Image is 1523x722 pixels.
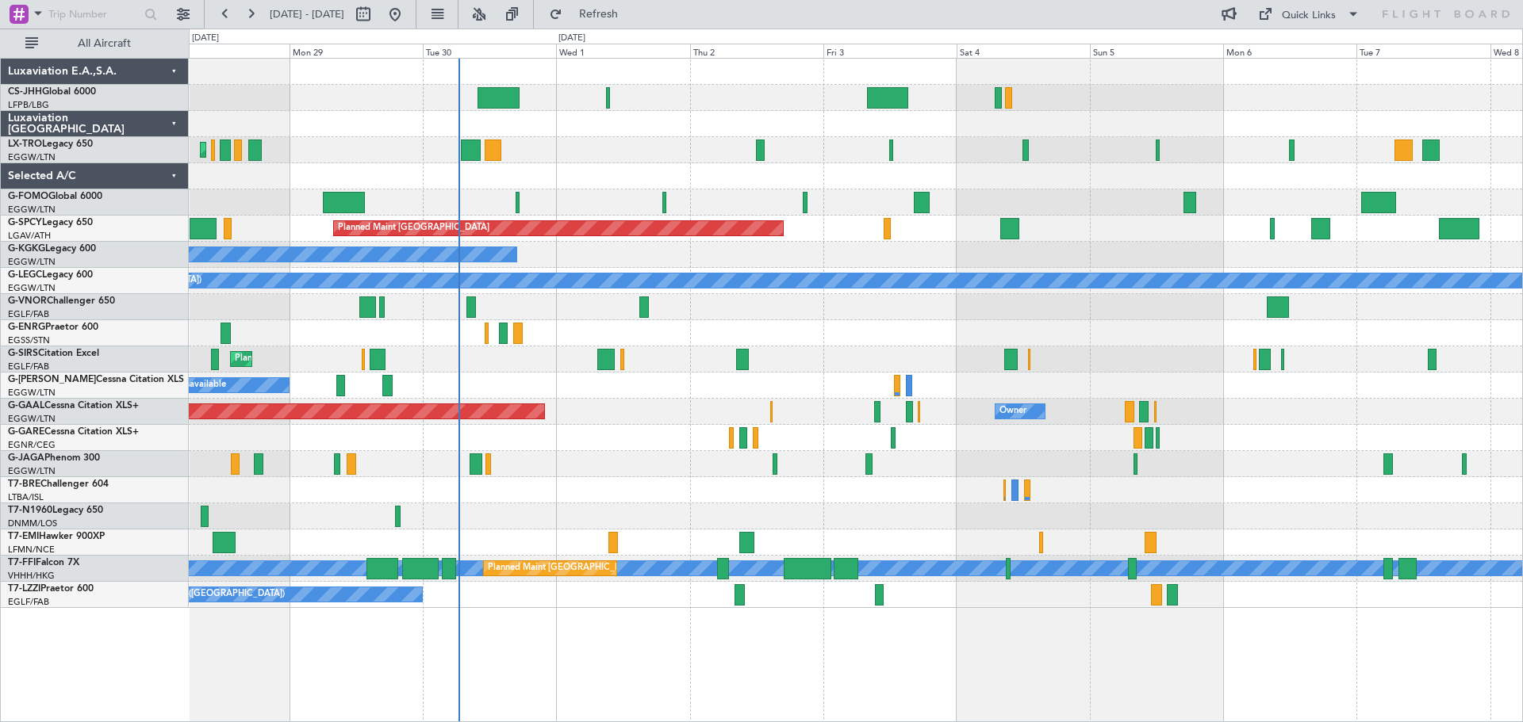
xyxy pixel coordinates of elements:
[8,296,115,306] a: G-VNORChallenger 650
[8,584,94,594] a: T7-LZZIPraetor 600
[8,387,56,399] a: EGGW/LTN
[270,7,344,21] span: [DATE] - [DATE]
[8,453,100,463] a: G-JAGAPhenom 300
[8,570,55,582] a: VHHH/HKG
[235,347,485,371] div: Planned Maint [GEOGRAPHIC_DATA] ([GEOGRAPHIC_DATA])
[8,401,139,411] a: G-GAALCessna Citation XLS+
[8,465,56,477] a: EGGW/LTN
[8,230,51,242] a: LGAV/ATH
[290,44,423,58] div: Mon 29
[8,296,47,306] span: G-VNOR
[8,270,42,280] span: G-LEGC
[8,506,103,515] a: T7-N1960Legacy 650
[8,218,93,227] a: G-SPCYLegacy 650
[690,44,823,58] div: Thu 2
[205,138,455,162] div: Planned Maint [GEOGRAPHIC_DATA] ([GEOGRAPHIC_DATA])
[8,453,44,463] span: G-JAGA
[8,361,49,372] a: EGLF/FAB
[8,439,56,451] a: EGNR/CEG
[8,596,49,608] a: EGLF/FAB
[8,244,45,254] span: G-KGKG
[542,2,637,27] button: Refresh
[8,192,102,201] a: G-FOMOGlobal 6000
[8,349,38,358] span: G-SIRS
[488,556,738,580] div: Planned Maint [GEOGRAPHIC_DATA] ([GEOGRAPHIC_DATA])
[423,44,556,58] div: Tue 30
[1282,8,1336,24] div: Quick Links
[8,558,36,567] span: T7-FFI
[8,532,39,541] span: T7-EMI
[8,491,44,503] a: LTBA/ISL
[8,584,40,594] span: T7-LZZI
[558,32,585,45] div: [DATE]
[8,544,55,556] a: LFMN/NCE
[8,99,49,111] a: LFPB/LBG
[48,2,140,26] input: Trip Number
[8,139,93,149] a: LX-TROLegacy 650
[8,334,50,346] a: EGSS/STN
[8,532,105,541] a: T7-EMIHawker 900XP
[8,349,99,358] a: G-SIRSCitation Excel
[41,38,167,49] span: All Aircraft
[8,218,42,227] span: G-SPCY
[156,44,290,58] div: Sun 28
[1223,44,1356,58] div: Mon 6
[8,479,109,489] a: T7-BREChallenger 604
[823,44,957,58] div: Fri 3
[8,375,96,384] span: G-[PERSON_NAME]
[8,244,96,254] a: G-KGKGLegacy 600
[999,399,1026,423] div: Owner
[8,270,93,280] a: G-LEGCLegacy 600
[8,139,42,149] span: LX-TRO
[8,323,45,332] span: G-ENRG
[8,427,139,437] a: G-GARECessna Citation XLS+
[8,401,44,411] span: G-GAAL
[8,506,52,515] span: T7-N1960
[160,373,226,397] div: A/C Unavailable
[8,518,57,529] a: DNMM/LOS
[8,479,40,489] span: T7-BRE
[8,282,56,294] a: EGGW/LTN
[17,31,172,56] button: All Aircraft
[8,558,79,567] a: T7-FFIFalcon 7X
[8,308,49,320] a: EGLF/FAB
[8,323,98,332] a: G-ENRGPraetor 600
[8,375,184,384] a: G-[PERSON_NAME]Cessna Citation XLS
[338,216,489,240] div: Planned Maint [GEOGRAPHIC_DATA]
[8,256,56,268] a: EGGW/LTN
[566,9,632,20] span: Refresh
[8,87,42,97] span: CS-JHH
[1090,44,1223,58] div: Sun 5
[1250,2,1368,27] button: Quick Links
[8,192,48,201] span: G-FOMO
[957,44,1090,58] div: Sat 4
[1356,44,1490,58] div: Tue 7
[8,427,44,437] span: G-GARE
[8,413,56,425] a: EGGW/LTN
[556,44,689,58] div: Wed 1
[8,87,96,97] a: CS-JHHGlobal 6000
[192,32,219,45] div: [DATE]
[8,204,56,216] a: EGGW/LTN
[8,151,56,163] a: EGGW/LTN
